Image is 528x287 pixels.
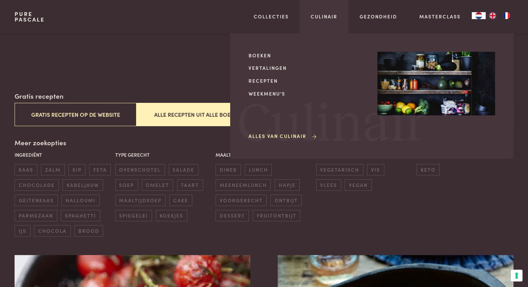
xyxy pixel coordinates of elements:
button: Alle recepten uit alle boeken [136,103,258,126]
span: spaghetti [61,210,100,221]
span: zalm [41,164,65,175]
span: salade [169,164,199,175]
span: taart [177,179,203,191]
span: diner [216,164,241,175]
a: Masterclass [419,13,461,20]
span: maaltijdsoep [115,195,166,206]
span: chocola [34,225,70,237]
span: ovenschotel [115,164,165,175]
span: kabeljauw [62,179,103,191]
div: Language [472,12,486,19]
a: Recepten [249,77,366,84]
span: hapje [275,179,300,191]
p: Ingrediënt [15,151,111,158]
span: kip [68,164,85,175]
span: Culinair [237,98,426,151]
span: dessert [216,210,249,221]
span: meeneemlunch [216,179,271,191]
button: Gratis recepten op de website [15,103,136,126]
img: Culinair [377,52,495,116]
a: Boeken [249,52,366,59]
span: parmezaan [15,210,57,221]
a: Gezondheid [360,13,397,20]
span: voorgerecht [216,195,267,206]
aside: Language selected: Nederlands [472,12,513,19]
button: Uw voorkeuren voor toestemming voor trackingtechnologieën [511,270,522,281]
a: Culinair [311,13,337,20]
span: ontbijt [270,195,302,206]
span: geitenkaas [15,195,58,206]
a: EN [486,12,500,19]
span: vegan [345,179,371,191]
a: Collecties [254,13,289,20]
a: Vertalingen [249,64,366,72]
span: cake [169,195,192,206]
label: Gratis recepten [15,91,64,101]
span: kaas [15,164,37,175]
span: fruitontbijt [253,210,300,221]
ul: Language list [486,12,513,19]
span: lunch [245,164,272,175]
span: brood [74,225,103,237]
a: FR [500,12,513,19]
span: spiegelei [115,210,152,221]
span: vis [367,164,384,175]
span: feta [89,164,111,175]
span: soep [115,179,138,191]
p: Maaltijd [216,151,312,158]
span: vlees [316,179,341,191]
a: Alles van Culinair [249,132,318,140]
span: ijs [15,225,30,237]
p: Type gerecht [115,151,212,158]
span: vegetarisch [316,164,363,175]
span: halloumi [61,195,99,206]
a: NL [472,12,486,19]
span: omelet [142,179,173,191]
span: koekjes [156,210,187,221]
span: keto [417,164,439,175]
a: Weekmenu's [249,90,366,97]
span: chocolade [15,179,59,191]
a: PurePascale [15,11,45,22]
